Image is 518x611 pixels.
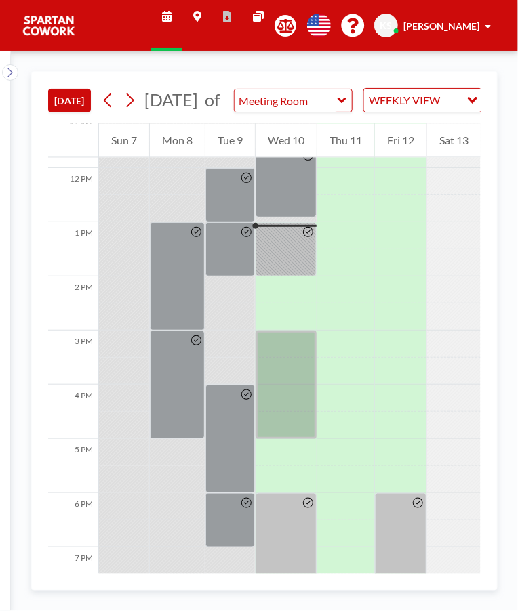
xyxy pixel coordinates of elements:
[48,89,91,112] button: [DATE]
[48,222,98,276] div: 1 PM
[364,89,481,112] div: Search for option
[317,123,374,157] div: Thu 11
[403,20,479,32] span: [PERSON_NAME]
[48,168,98,222] div: 12 PM
[375,123,426,157] div: Fri 12
[427,123,481,157] div: Sat 13
[48,385,98,439] div: 4 PM
[48,331,98,385] div: 3 PM
[48,547,98,602] div: 7 PM
[367,91,443,109] span: WEEKLY VIEW
[205,89,220,110] span: of
[22,12,76,39] img: organization-logo
[205,123,255,157] div: Tue 9
[48,439,98,493] div: 5 PM
[144,89,198,110] span: [DATE]
[99,123,149,157] div: Sun 7
[235,89,338,112] input: Meeting Room
[48,493,98,547] div: 6 PM
[256,123,317,157] div: Wed 10
[380,20,393,32] span: KS
[445,91,459,109] input: Search for option
[48,276,98,331] div: 2 PM
[150,123,205,157] div: Mon 8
